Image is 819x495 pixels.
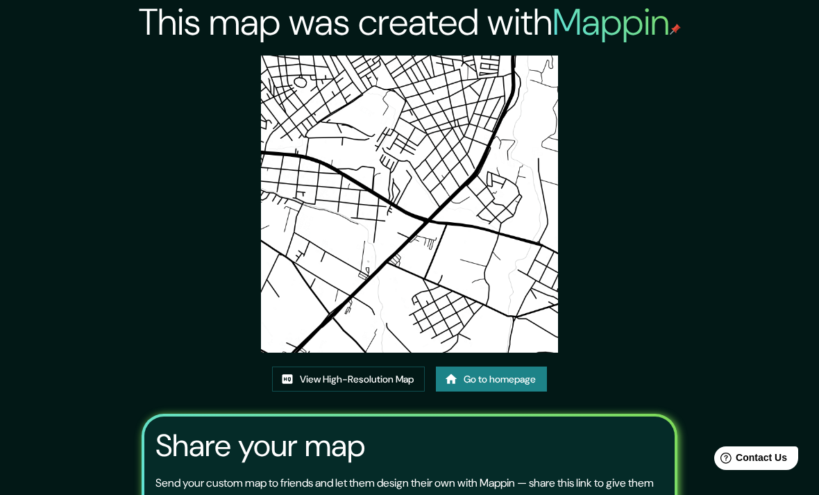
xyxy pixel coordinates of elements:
[272,367,425,392] a: View High-Resolution Map
[436,367,547,392] a: Go to homepage
[695,441,804,480] iframe: Help widget launcher
[155,428,365,464] h3: Share your map
[261,56,558,353] img: created-map
[670,24,681,35] img: mappin-pin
